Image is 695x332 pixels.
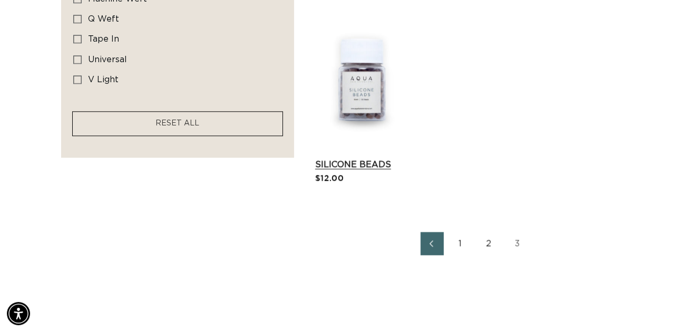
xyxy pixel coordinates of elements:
a: Page 1 [449,232,472,255]
span: q weft [88,15,119,23]
a: Page 3 [506,232,529,255]
iframe: Chat Widget [642,281,695,332]
span: tape in [88,35,119,43]
a: RESET ALL [155,117,199,130]
div: Accessibility Menu [7,302,30,325]
span: RESET ALL [155,120,199,127]
span: v light [88,75,119,84]
nav: Pagination [315,232,634,255]
span: universal [88,55,127,64]
a: Page 2 [477,232,501,255]
a: Silicone Beads [315,158,408,171]
a: Previous page [420,232,444,255]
